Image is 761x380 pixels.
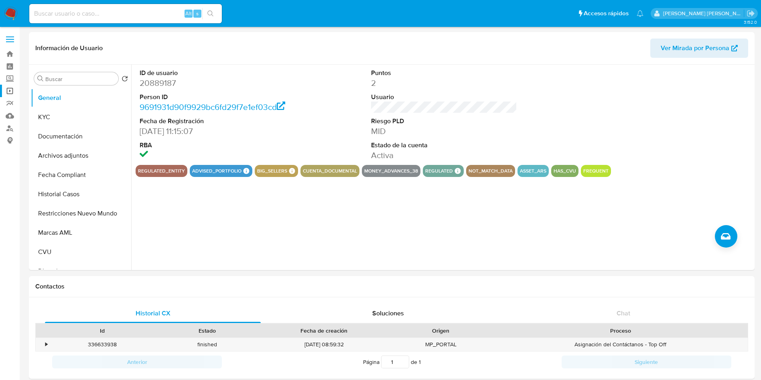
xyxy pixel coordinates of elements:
dt: Person ID [140,93,286,102]
button: has_cvu [554,169,576,173]
button: Ver Mirada por Persona [650,39,748,58]
button: regulated [425,169,453,173]
a: Notificaciones [637,10,643,17]
div: finished [155,338,260,351]
button: Anterior [52,356,222,368]
dd: MID [371,126,517,137]
h1: Contactos [35,282,748,291]
button: advised_portfolio [192,169,241,173]
button: General [31,88,131,108]
div: Asignación del Contáctanos - Top Off [493,338,748,351]
p: sandra.helbardt@mercadolibre.com [663,10,744,17]
dt: ID de usuario [140,69,286,77]
div: [DATE] 08:59:32 [260,338,388,351]
button: KYC [31,108,131,127]
div: Fecha de creación [266,327,383,335]
button: Fecha Compliant [31,165,131,185]
button: Marcas AML [31,223,131,242]
dt: Estado de la cuenta [371,141,517,150]
button: regulated_entity [138,169,185,173]
button: asset_ars [520,169,546,173]
button: Historial Casos [31,185,131,204]
div: Id [55,327,149,335]
a: 9691931d90f9929bc6fd29f7e1ef03cd [140,101,285,113]
button: search-icon [202,8,219,19]
dt: Usuario [371,93,517,102]
div: Origen [394,327,488,335]
button: frequent [583,169,609,173]
input: Buscar [45,75,115,83]
h1: Información de Usuario [35,44,103,52]
span: Alt [185,10,192,17]
span: Accesos rápidos [584,9,629,18]
div: MP_PORTAL [388,338,493,351]
a: Salir [747,9,755,18]
dd: [DATE] 11:15:07 [140,126,286,137]
dt: RBA [140,141,286,150]
div: 336633938 [50,338,155,351]
dd: Activa [371,150,517,161]
button: big_sellers [257,169,287,173]
button: Volver al orden por defecto [122,75,128,84]
div: • [45,341,47,348]
button: Direcciones [31,262,131,281]
button: Restricciones Nuevo Mundo [31,204,131,223]
span: Página de [363,356,421,368]
button: not_match_data [469,169,513,173]
span: s [196,10,199,17]
dt: Fecha de Registración [140,117,286,126]
button: CVU [31,242,131,262]
span: 1 [419,358,421,366]
span: Soluciones [372,309,404,318]
div: Estado [160,327,254,335]
button: cuenta_documental [303,169,357,173]
button: Siguiente [562,356,731,368]
button: money_advances_38 [364,169,418,173]
dd: 20889187 [140,77,286,89]
span: Historial CX [136,309,170,318]
span: Ver Mirada por Persona [661,39,729,58]
button: Archivos adjuntos [31,146,131,165]
dd: 2 [371,77,517,89]
button: Documentación [31,127,131,146]
span: Chat [617,309,630,318]
input: Buscar usuario o caso... [29,8,222,19]
dt: Puntos [371,69,517,77]
dt: Riesgo PLD [371,117,517,126]
div: Proceso [499,327,742,335]
button: Buscar [37,75,44,82]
